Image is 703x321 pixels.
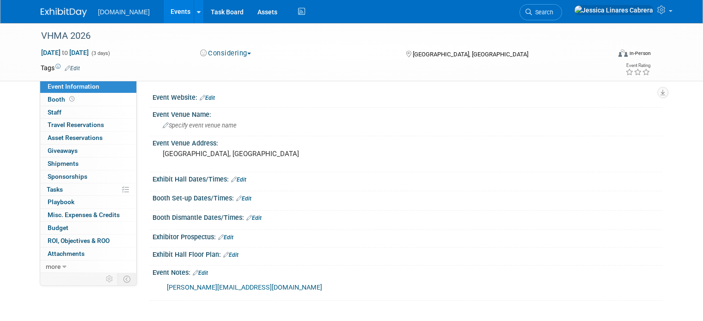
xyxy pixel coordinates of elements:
[246,215,262,221] a: Edit
[40,145,136,157] a: Giveaways
[48,134,103,141] span: Asset Reservations
[167,284,322,291] a: [PERSON_NAME][EMAIL_ADDRESS][DOMAIN_NAME]
[193,270,208,276] a: Edit
[102,273,118,285] td: Personalize Event Tab Strip
[574,5,654,15] img: Jessica Linares Cabrera
[47,186,63,193] span: Tasks
[48,121,104,128] span: Travel Reservations
[153,191,662,203] div: Booth Set-up Dates/Times:
[520,4,562,20] a: Search
[40,157,136,170] a: Shipments
[40,106,136,119] a: Staff
[48,147,78,154] span: Giveaways
[118,273,137,285] td: Toggle Event Tabs
[48,224,68,231] span: Budget
[48,250,85,257] span: Attachments
[40,209,136,221] a: Misc. Expenses & Credits
[625,63,650,68] div: Event Rating
[197,48,255,58] button: Considering
[40,222,136,234] a: Budget
[629,50,651,57] div: In-Person
[223,252,238,258] a: Edit
[532,9,553,16] span: Search
[40,260,136,273] a: more
[41,8,87,17] img: ExhibitDay
[67,96,76,103] span: Booth not reserved yet
[153,136,662,148] div: Event Venue Address:
[153,248,662,260] div: Exhibit Hall Floor Plan:
[153,108,662,119] div: Event Venue Name:
[561,48,651,62] div: Event Format
[40,248,136,260] a: Attachments
[48,109,61,116] span: Staff
[91,50,110,56] span: (3 days)
[48,211,120,218] span: Misc. Expenses & Credits
[413,51,528,58] span: [GEOGRAPHIC_DATA], [GEOGRAPHIC_DATA]
[163,122,237,129] span: Specify event venue name
[40,170,136,183] a: Sponsorships
[48,83,99,90] span: Event Information
[40,80,136,93] a: Event Information
[48,198,74,206] span: Playbook
[153,211,662,223] div: Booth Dismantle Dates/Times:
[48,173,87,180] span: Sponsorships
[48,96,76,103] span: Booth
[236,195,251,202] a: Edit
[40,93,136,106] a: Booth
[153,91,662,103] div: Event Website:
[65,65,80,72] a: Edit
[200,95,215,101] a: Edit
[46,263,61,270] span: more
[40,132,136,144] a: Asset Reservations
[40,119,136,131] a: Travel Reservations
[48,237,110,244] span: ROI, Objectives & ROO
[163,150,355,158] pre: [GEOGRAPHIC_DATA], [GEOGRAPHIC_DATA]
[61,49,69,56] span: to
[153,172,662,184] div: Exhibit Hall Dates/Times:
[153,230,662,242] div: Exhibitor Prospectus:
[48,160,79,167] span: Shipments
[218,234,233,241] a: Edit
[98,8,150,16] span: [DOMAIN_NAME]
[41,48,89,57] span: [DATE] [DATE]
[40,235,136,247] a: ROI, Objectives & ROO
[41,63,80,73] td: Tags
[618,49,628,57] img: Format-Inperson.png
[40,196,136,208] a: Playbook
[40,183,136,196] a: Tasks
[231,176,246,183] a: Edit
[153,266,662,278] div: Event Notes:
[38,28,599,44] div: VHMA 2026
